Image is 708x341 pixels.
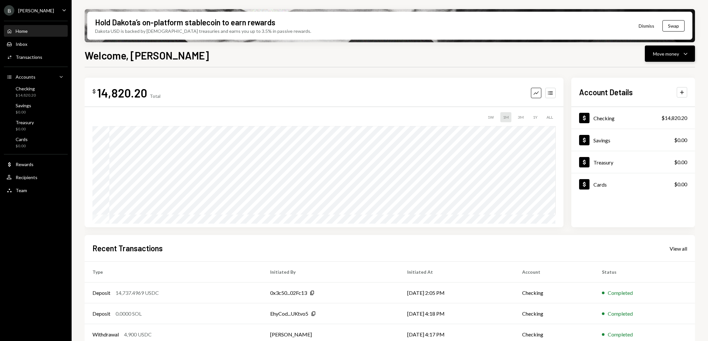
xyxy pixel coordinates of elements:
th: Type [85,262,262,282]
td: Checking [514,303,594,324]
a: View all [670,245,687,252]
div: Cards [16,137,28,142]
div: 1Y [530,112,540,122]
div: $0.00 [16,110,31,115]
div: Transactions [16,54,42,60]
a: Cards$0.00 [4,135,68,150]
div: 14,820.20 [97,85,147,100]
div: Completed [608,331,633,338]
a: Cards$0.00 [571,173,695,195]
h2: Account Details [579,87,633,98]
a: Savings$0.00 [4,101,68,116]
a: Transactions [4,51,68,63]
td: Checking [514,282,594,303]
a: Savings$0.00 [571,129,695,151]
a: Home [4,25,68,37]
div: Home [16,28,28,34]
div: Dakota USD is backed by [DEMOGRAPHIC_DATA] treasuries and earns you up to 3.5% in passive rewards. [95,28,311,34]
div: $0.00 [674,136,687,144]
th: Initiated By [262,262,399,282]
div: $ [92,88,96,95]
a: Accounts [4,71,68,83]
div: ALL [544,112,556,122]
div: Deposit [92,289,110,297]
div: 0.0000 SOL [116,310,142,318]
a: Checking$14,820.20 [4,84,68,99]
td: [DATE] 4:18 PM [399,303,514,324]
div: $0.00 [16,126,34,132]
h2: Recent Transactions [92,243,163,254]
div: B [4,5,14,16]
td: [DATE] 2:05 PM [399,282,514,303]
div: Rewards [16,162,34,167]
button: Swap [662,20,685,32]
th: Status [594,262,695,282]
div: [PERSON_NAME] [18,8,54,13]
div: $0.00 [674,158,687,166]
div: View all [670,245,687,252]
div: $14,820.20 [16,93,36,98]
div: Cards [593,181,607,188]
div: Hold Dakota’s on-platform stablecoin to earn rewards [95,17,275,28]
div: Inbox [16,41,27,47]
div: Total [150,93,160,99]
div: Recipients [16,175,37,180]
div: Checking [593,115,615,121]
th: Account [514,262,594,282]
div: Team [16,188,27,193]
div: Withdrawal [92,331,119,338]
div: $0.00 [16,143,28,149]
div: Completed [608,310,633,318]
button: Move money [645,46,695,62]
a: Treasury$0.00 [4,118,68,133]
a: Recipients [4,171,68,183]
th: Initiated At [399,262,514,282]
a: Treasury$0.00 [571,151,695,173]
div: Treasury [593,159,613,165]
h1: Welcome, [PERSON_NAME] [85,49,209,62]
a: Inbox [4,38,68,50]
div: $0.00 [674,180,687,188]
div: Accounts [16,74,35,80]
div: 1M [500,112,511,122]
div: Deposit [92,310,110,318]
div: 1W [485,112,496,122]
div: EhyCod...UKtvo5 [270,310,308,318]
div: $14,820.20 [661,114,687,122]
div: 14,737.4969 USDC [116,289,159,297]
div: 4,900 USDC [124,331,152,338]
div: Checking [16,86,36,91]
div: 0x3c50...02Fc13 [270,289,307,297]
div: Savings [593,137,610,143]
div: Savings [16,103,31,108]
a: Rewards [4,158,68,170]
a: Team [4,184,68,196]
div: Move money [653,50,679,57]
div: Completed [608,289,633,297]
div: 3M [515,112,526,122]
a: Checking$14,820.20 [571,107,695,129]
button: Dismiss [631,18,662,33]
div: Treasury [16,120,34,125]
